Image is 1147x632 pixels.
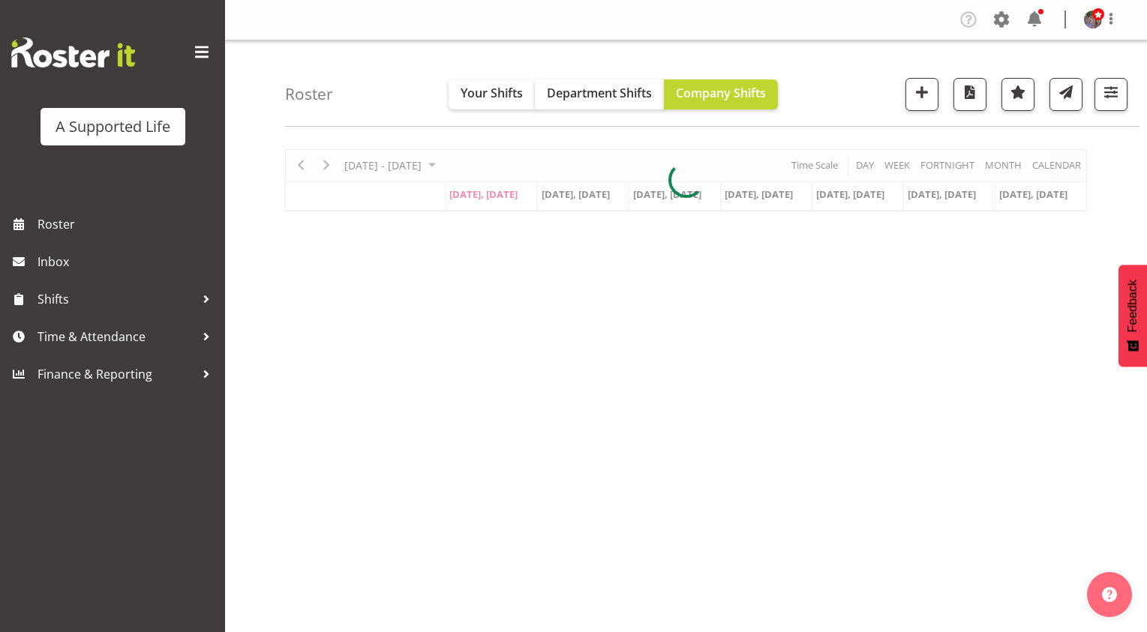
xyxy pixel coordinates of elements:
[11,37,135,67] img: Rosterit website logo
[461,85,523,101] span: Your Shifts
[676,85,766,101] span: Company Shifts
[1084,10,1102,28] img: rebecca-batesb34ca9c4cab83ab085f7a62cef5c7591.png
[1118,265,1147,367] button: Feedback - Show survey
[535,79,664,109] button: Department Shifts
[38,250,218,273] span: Inbox
[1049,78,1082,111] button: Send a list of all shifts for the selected filtered period to all rostered employees.
[285,85,333,103] h4: Roster
[905,78,938,111] button: Add a new shift
[664,79,778,109] button: Company Shifts
[953,78,986,111] button: Download a PDF of the roster according to the set date range.
[38,325,195,348] span: Time & Attendance
[449,79,535,109] button: Your Shifts
[547,85,652,101] span: Department Shifts
[1126,280,1139,332] span: Feedback
[1102,587,1117,602] img: help-xxl-2.png
[1094,78,1127,111] button: Filter Shifts
[38,288,195,310] span: Shifts
[56,115,170,138] div: A Supported Life
[38,363,195,385] span: Finance & Reporting
[38,213,218,235] span: Roster
[1001,78,1034,111] button: Highlight an important date within the roster.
